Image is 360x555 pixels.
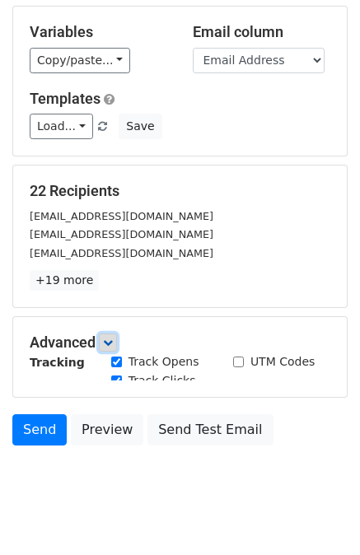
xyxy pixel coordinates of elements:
[129,372,196,389] label: Track Clicks
[30,210,213,222] small: [EMAIL_ADDRESS][DOMAIN_NAME]
[30,333,330,352] h5: Advanced
[129,353,199,371] label: Track Opens
[30,270,99,291] a: +19 more
[278,476,360,555] iframe: Chat Widget
[30,182,330,200] h5: 22 Recipients
[30,228,213,240] small: [EMAIL_ADDRESS][DOMAIN_NAME]
[30,23,168,41] h5: Variables
[193,23,331,41] h5: Email column
[12,414,67,445] a: Send
[30,356,85,369] strong: Tracking
[30,90,101,107] a: Templates
[30,48,130,73] a: Copy/paste...
[71,414,143,445] a: Preview
[119,114,161,139] button: Save
[147,414,273,445] a: Send Test Email
[250,353,315,371] label: UTM Codes
[30,247,213,259] small: [EMAIL_ADDRESS][DOMAIN_NAME]
[30,114,93,139] a: Load...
